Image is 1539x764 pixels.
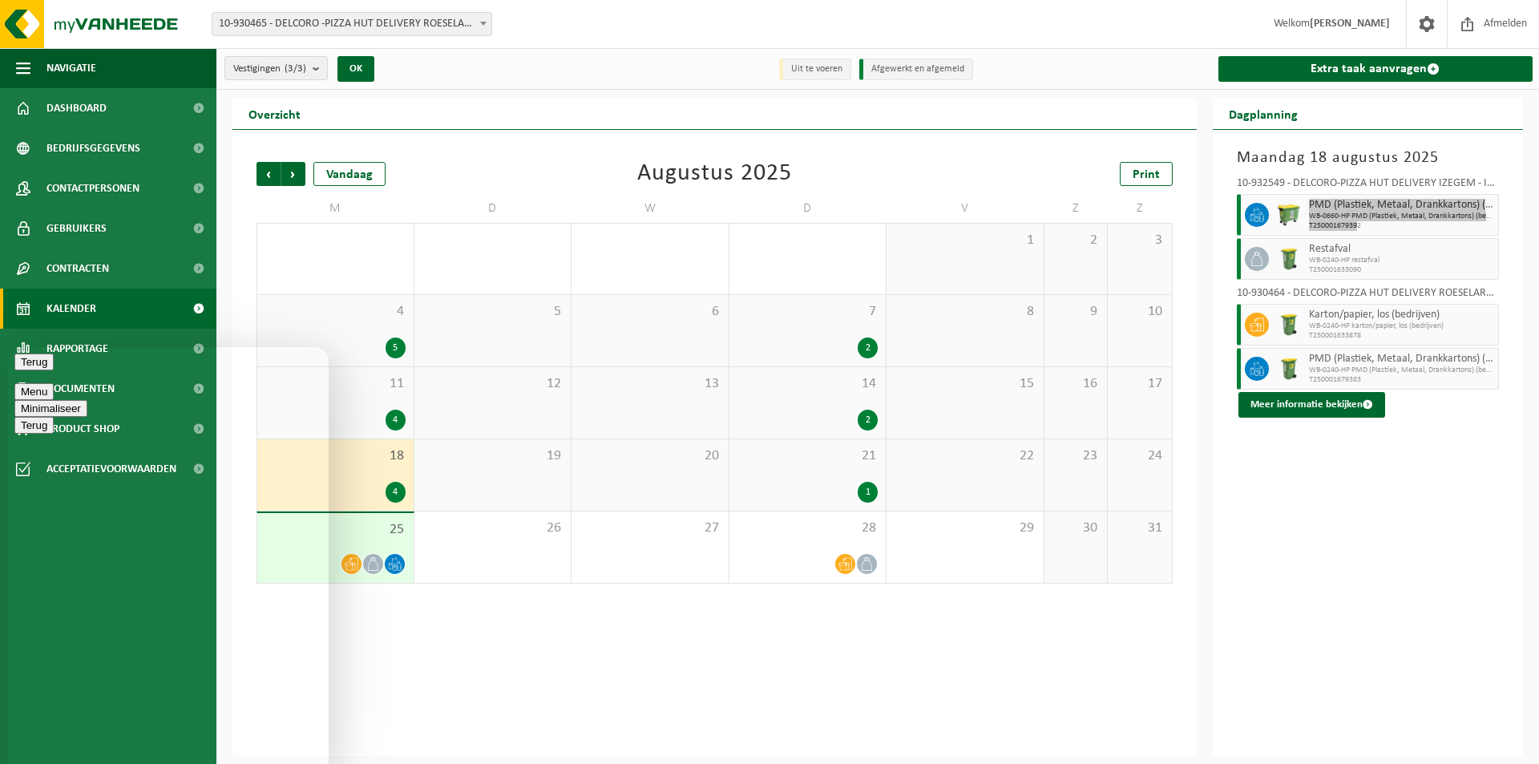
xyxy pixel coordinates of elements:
[212,12,492,36] span: 10-930465 - DELCORO -PIZZA HUT DELIVERY ROESELARE - IZEGEM
[1309,321,1495,331] span: WB-0240-HP karton/papier, los (bedrijven)
[1052,232,1100,249] span: 2
[46,48,96,88] span: Navigatie
[224,56,328,80] button: Vestigingen(3/3)
[580,303,721,321] span: 6
[580,375,721,393] span: 13
[1044,194,1109,223] td: Z
[422,447,563,465] span: 19
[895,232,1036,249] span: 1
[46,249,109,289] span: Contracten
[46,329,108,369] span: Rapportage
[1309,243,1495,256] span: Restafval
[858,482,878,503] div: 1
[422,519,563,537] span: 26
[1213,98,1314,129] h2: Dagplanning
[265,447,406,465] span: 18
[895,447,1036,465] span: 22
[422,375,563,393] span: 12
[414,194,572,223] td: D
[737,447,879,465] span: 21
[212,13,491,35] span: 10-930465 - DELCORO -PIZZA HUT DELIVERY ROESELARE - IZEGEM
[1133,168,1160,181] span: Print
[858,410,878,431] div: 2
[1309,199,1495,212] span: PMD (Plastiek, Metaal, Drankkartons) (bedrijven)
[1052,519,1100,537] span: 30
[887,194,1044,223] td: V
[737,375,879,393] span: 14
[1310,18,1390,30] strong: [PERSON_NAME]
[265,375,406,393] span: 11
[386,410,406,431] div: 4
[386,338,406,358] div: 5
[265,303,406,321] span: 4
[1309,366,1495,375] span: WB-0240-HP PMD (Plastiek, Metaal, Drankkartons) (bedrijven)
[1120,162,1173,186] a: Print
[1052,375,1100,393] span: 16
[779,59,851,80] li: Uit te voeren
[1116,519,1163,537] span: 31
[1238,392,1385,418] button: Meer informatie bekijken
[46,168,139,208] span: Contactpersonen
[859,59,973,80] li: Afgewerkt en afgemeld
[256,194,414,223] td: M
[1309,256,1495,265] span: WB-0240-HP restafval
[1309,212,1495,221] span: WB-0660-HP PMD (Plastiek, Metaal, Drankkartons) (bedrijven)
[1277,247,1301,271] img: WB-0240-HPE-GN-50
[1116,303,1163,321] span: 10
[422,303,563,321] span: 5
[46,88,107,128] span: Dashboard
[1052,303,1100,321] span: 9
[46,128,140,168] span: Bedrijfsgegevens
[1277,357,1301,381] img: WB-0240-HPE-GN-50
[46,208,107,249] span: Gebruikers
[895,303,1036,321] span: 8
[233,57,306,81] span: Vestigingen
[8,347,329,764] iframe: chat widget
[1309,331,1495,341] span: T250001633878
[737,519,879,537] span: 28
[1277,313,1301,337] img: WB-0240-HPE-GN-50
[1277,203,1301,227] img: WB-0660-HPE-GN-50
[313,162,386,186] div: Vandaag
[1116,232,1163,249] span: 3
[1309,221,1495,231] span: T250001679392
[281,162,305,186] span: Volgende
[1309,353,1495,366] span: PMD (Plastiek, Metaal, Drankkartons) (bedrijven)
[1237,178,1500,194] div: 10-932549 - DELCORO-PIZZA HUT DELIVERY IZEGEM - IZEGEM
[386,482,406,503] div: 4
[580,519,721,537] span: 27
[1108,194,1172,223] td: Z
[1116,375,1163,393] span: 17
[737,303,879,321] span: 7
[256,162,281,186] span: Vorige
[1218,56,1533,82] a: Extra taak aanvragen
[46,289,96,329] span: Kalender
[1237,288,1500,304] div: 10-930464 - DELCORO-PIZZA HUT DELIVERY ROESELARE - ROESELARE
[858,338,878,358] div: 2
[232,98,317,129] h2: Overzicht
[1309,265,1495,275] span: T250001633090
[895,375,1036,393] span: 15
[1309,309,1495,321] span: Karton/papier, los (bedrijven)
[337,56,374,82] button: OK
[1052,447,1100,465] span: 23
[572,194,729,223] td: W
[1309,375,1495,385] span: T250001679383
[265,521,406,539] span: 25
[1116,447,1163,465] span: 24
[285,63,306,74] count: (3/3)
[895,519,1036,537] span: 29
[1237,146,1500,170] h3: Maandag 18 augustus 2025
[580,447,721,465] span: 20
[637,162,792,186] div: Augustus 2025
